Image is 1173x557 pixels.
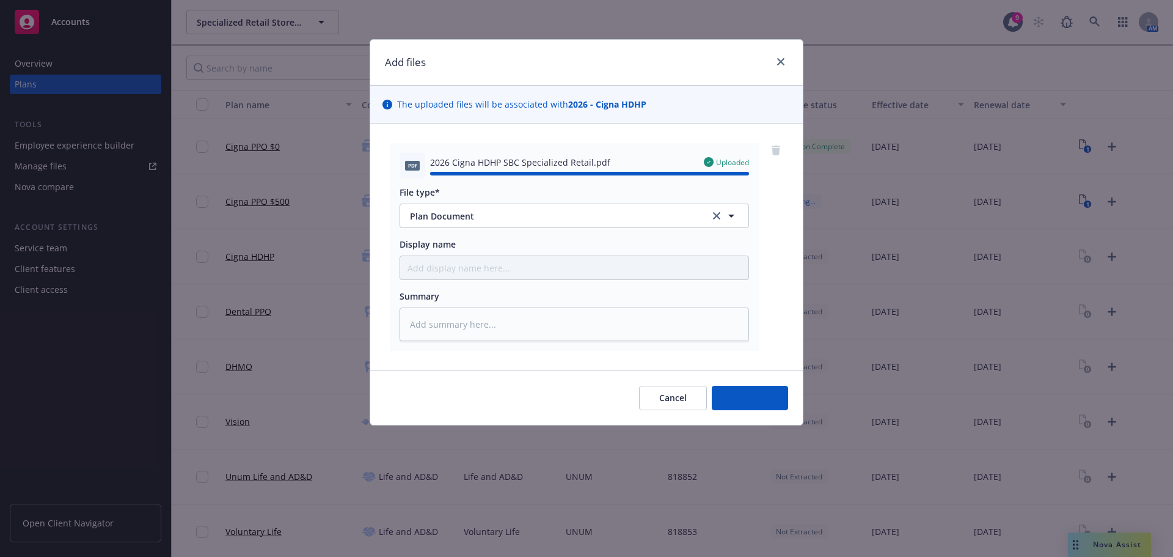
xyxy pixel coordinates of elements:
[385,54,426,70] h1: Add files
[568,98,646,110] strong: 2026 - Cigna HDHP
[397,98,646,111] span: The uploaded files will be associated with
[716,157,749,168] span: Uploaded
[769,143,783,158] a: remove
[400,290,439,302] span: Summary
[400,256,748,279] input: Add display name here...
[659,392,687,404] span: Cancel
[639,386,707,410] button: Cancel
[709,208,724,223] a: clear selection
[712,386,788,410] button: Add files
[405,161,420,170] span: pdf
[400,204,749,228] button: Plan Documentclear selection
[430,156,610,169] span: 2026 Cigna HDHP SBC Specialized Retail.pdf
[400,186,440,198] span: File type*
[773,54,788,69] a: close
[400,238,456,250] span: Display name
[732,392,768,404] span: Add files
[410,210,693,223] span: Plan Document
